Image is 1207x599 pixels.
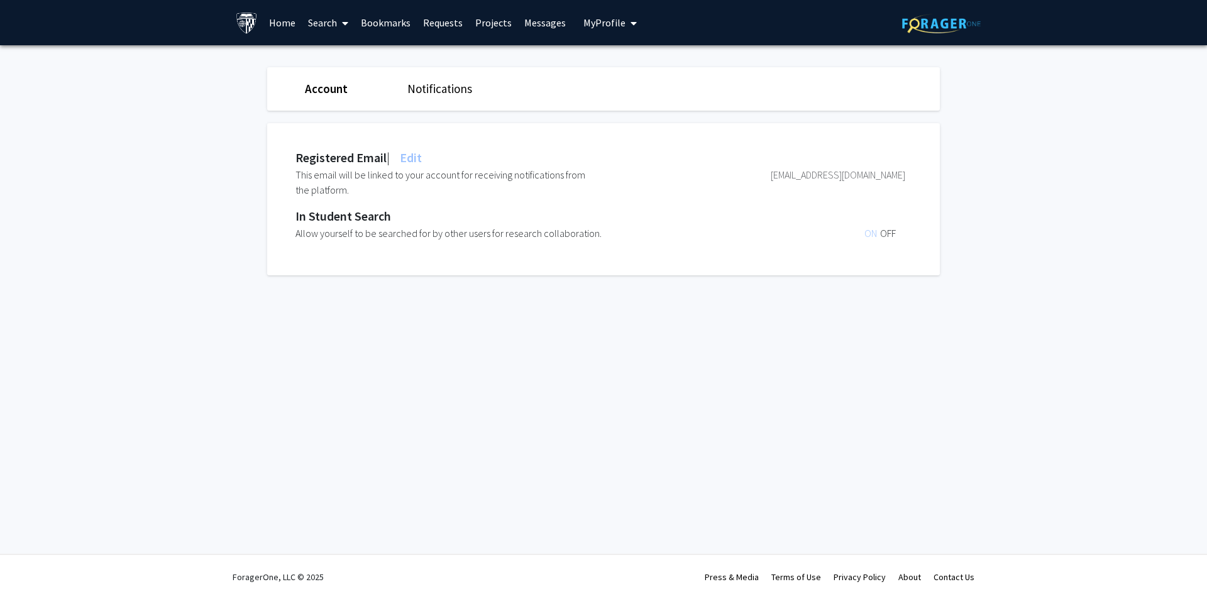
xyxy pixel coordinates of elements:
a: Search [302,1,355,45]
a: Notifications [407,81,472,96]
a: Bookmarks [355,1,417,45]
div: This email will be linked to your account for receiving notifications from the platform. [295,167,600,197]
div: ForagerOne, LLC © 2025 [233,555,324,599]
a: Messages [518,1,572,45]
img: ForagerOne Logo [902,14,981,33]
div: [EMAIL_ADDRESS][DOMAIN_NAME] [600,167,905,197]
span: My Profile [583,16,626,29]
a: About [898,571,921,583]
a: Account [305,81,348,96]
a: Press & Media [705,571,759,583]
span: ON [864,227,880,239]
a: Contact Us [934,571,974,583]
span: Edit [397,150,422,165]
a: Privacy Policy [834,571,886,583]
iframe: Chat [9,542,53,590]
div: In Student Search [295,207,905,226]
div: Registered Email [295,148,422,167]
span: | [387,150,390,165]
span: OFF [880,227,896,239]
a: Home [263,1,302,45]
img: Johns Hopkins University Logo [236,12,258,34]
a: Requests [417,1,469,45]
a: Projects [469,1,518,45]
div: Allow yourself to be searched for by other users for research collaboration. [295,226,651,241]
a: Terms of Use [771,571,821,583]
